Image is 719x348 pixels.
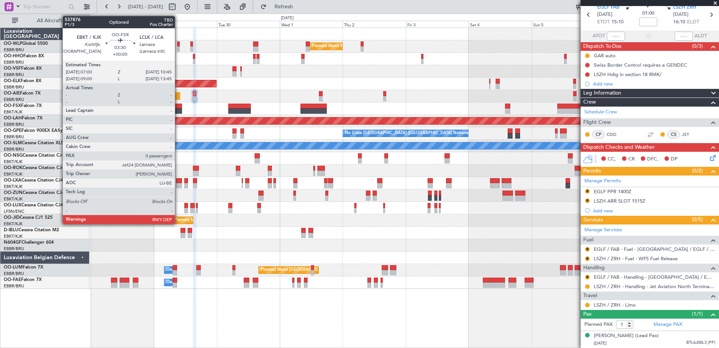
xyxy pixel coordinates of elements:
[4,116,22,121] span: OO-LAH
[4,141,64,145] a: OO-SLMCessna Citation XLS
[687,18,699,26] span: ELDT
[607,32,625,41] input: --:--
[4,184,23,189] a: EBKT/KJK
[594,283,715,290] a: LSZH / ZRH - Handling - Jet Aviation North Terminal LSZH / ZRH
[585,189,590,194] button: R
[4,203,21,208] span: OO-LUX
[4,166,64,170] a: OO-ROKCessna Citation CJ4
[4,191,23,195] span: OO-ZUN
[4,97,24,102] a: EBBR/BRU
[4,234,23,239] a: EBKT/KJK
[583,98,596,107] span: Crew
[611,18,623,26] span: 15:10
[583,216,603,224] span: Services
[4,153,23,158] span: OO-NSG
[597,4,619,11] span: EGLF FAB
[594,255,678,262] a: LSZH / ZRH - Fuel - WFS Fuel Release
[268,4,300,9] span: Refresh
[154,21,217,27] div: Mon 29
[4,141,22,145] span: OO-SLM
[128,3,163,10] span: [DATE] - [DATE]
[593,208,715,214] div: Add new
[4,278,42,282] a: OO-FAEFalcon 7X
[4,147,24,152] a: EBBR/BRU
[4,221,23,227] a: EBKT/KJK
[166,277,217,288] div: Owner Melsbroek Air Base
[4,153,64,158] a: OO-NSGCessna Citation CJ4
[4,171,23,177] a: EBKT/KJK
[584,177,621,185] a: Manage Permits
[23,1,66,12] input: Trip Number
[4,166,23,170] span: OO-ROK
[671,156,678,163] span: DP
[592,130,605,139] div: CP
[4,54,44,58] a: OO-HHOFalcon 8X
[4,60,24,65] a: EBBR/BRU
[585,256,590,261] button: R
[4,54,23,58] span: OO-HHO
[594,302,636,308] a: LSZH / ZRH - Limo
[594,246,715,252] a: EGLF / FAB - Fuel - [GEOGRAPHIC_DATA] / EGLF / FAB
[4,215,20,220] span: OO-JID
[583,118,611,127] span: Flight Crew
[4,278,21,282] span: OO-FAE
[583,292,597,300] span: Travel
[583,167,601,176] span: Permits
[594,274,715,280] a: EGLF / FAB - Handling - [GEOGRAPHIC_DATA] / EGLF / FAB
[686,340,715,346] span: BTL6J08L3 (PP)
[469,21,531,27] div: Sat 4
[583,89,621,98] span: Leg Information
[692,310,703,318] span: (1/1)
[4,265,43,270] a: OO-LUMFalcon 7X
[4,91,41,96] a: OO-AIEFalcon 7X
[4,240,54,245] a: N604GFChallenger 604
[4,104,21,108] span: OO-FSX
[583,143,655,152] span: Dispatch Checks and Weather
[4,178,21,183] span: OO-LXA
[4,66,42,71] a: OO-VSFFalcon 8X
[584,226,622,234] a: Manage Services
[654,321,682,328] a: Manage PAX
[20,18,79,23] span: All Aircraft
[593,32,605,40] span: ATOT
[4,271,24,276] a: EBBR/BRU
[91,21,154,27] div: Sun 28
[532,21,595,27] div: Sun 5
[4,191,64,195] a: OO-ZUNCessna Citation CJ4
[4,109,23,115] a: EBKT/KJK
[91,15,104,21] div: [DATE]
[647,156,658,163] span: DFC,
[4,128,66,133] a: OO-GPEFalcon 900EX EASy II
[597,18,610,26] span: ETOT
[4,134,24,140] a: EBBR/BRU
[4,41,48,46] a: OO-WLPGlobal 5500
[594,62,687,68] div: Swiss Border Control requires a GENDEC
[594,340,607,346] span: [DATE]
[4,91,20,96] span: OO-AIE
[585,247,590,252] button: R
[594,332,659,340] div: [PERSON_NAME] (Lead Pax)
[4,66,21,71] span: OO-VSF
[673,11,689,18] span: [DATE]
[4,283,24,289] a: EBBR/BRU
[4,41,22,46] span: OO-WLP
[594,52,616,59] div: GAR auto
[312,41,366,52] div: Planned Maint Milan (Linate)
[594,188,631,195] div: EGLF PPR 1400Z
[4,246,24,252] a: EBBR/BRU
[583,42,621,51] span: Dispatch To-Dos
[4,265,23,270] span: OO-LUM
[642,10,654,17] span: 01:00
[585,198,590,203] button: R
[257,1,302,13] button: Refresh
[4,215,53,220] a: OO-JIDCessna CJ1 525
[4,128,21,133] span: OO-GPE
[628,156,635,163] span: CR
[4,178,63,183] a: OO-LXACessna Citation CJ4
[4,104,42,108] a: OO-FSXFalcon 7X
[4,84,24,90] a: EBBR/BRU
[583,264,605,272] span: Handling
[280,21,343,27] div: Wed 1
[4,122,24,127] a: EBBR/BRU
[4,79,21,83] span: OO-ELK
